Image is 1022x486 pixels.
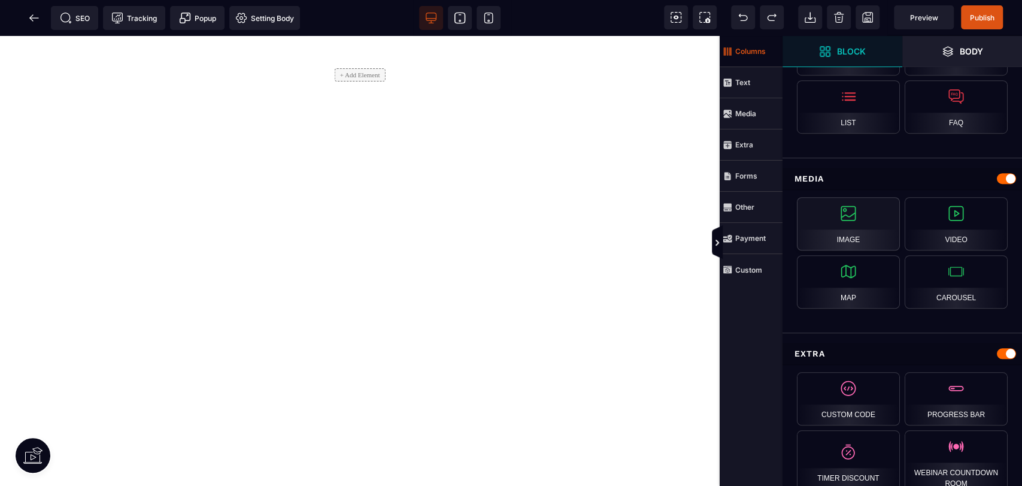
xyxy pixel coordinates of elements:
[720,67,783,98] span: Text
[910,13,938,22] span: Preview
[235,12,294,24] span: Setting Body
[902,36,1022,67] span: Open Layers
[735,171,757,180] strong: Forms
[720,98,783,129] span: Media
[693,5,717,29] span: Screenshot
[720,161,783,192] span: Forms
[783,168,1022,190] div: Media
[720,223,783,254] span: Payment
[103,6,165,30] span: Tracking code
[720,129,783,161] span: Extra
[797,197,900,250] div: Image
[720,36,783,67] span: Columns
[960,47,983,56] strong: Body
[735,47,766,56] strong: Columns
[905,255,1008,309] div: Carousel
[837,47,866,56] strong: Block
[448,6,472,30] span: View tablet
[720,192,783,223] span: Other
[735,78,750,87] strong: Text
[731,5,755,29] span: Undo
[797,372,900,425] div: Custom code
[783,225,794,261] span: Toggle Views
[783,36,902,67] span: Open Blocks
[961,5,1003,29] span: Save
[827,5,851,29] span: Clear
[797,255,900,309] div: Map
[477,6,501,30] span: View mobile
[894,5,954,29] span: Preview
[735,234,766,243] strong: Payment
[179,12,216,24] span: Popup
[735,265,762,274] strong: Custom
[22,6,46,30] span: Back
[905,80,1008,134] div: FAQ
[760,5,784,29] span: Redo
[735,140,753,149] strong: Extra
[720,254,783,285] span: Custom Block
[229,6,300,30] span: Favicon
[798,5,822,29] span: Open Import Webpage
[797,80,900,134] div: List
[735,203,754,212] strong: Other
[970,13,994,22] span: Publish
[664,5,688,29] span: View components
[419,6,443,30] span: View desktop
[783,343,1022,365] div: Extra
[51,6,98,30] span: Seo meta data
[60,12,90,24] span: SEO
[905,197,1008,250] div: Video
[905,372,1008,425] div: Progress bar
[111,12,157,24] span: Tracking
[170,6,225,30] span: Create Alert Modal
[735,109,756,118] strong: Media
[856,5,880,29] span: Save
